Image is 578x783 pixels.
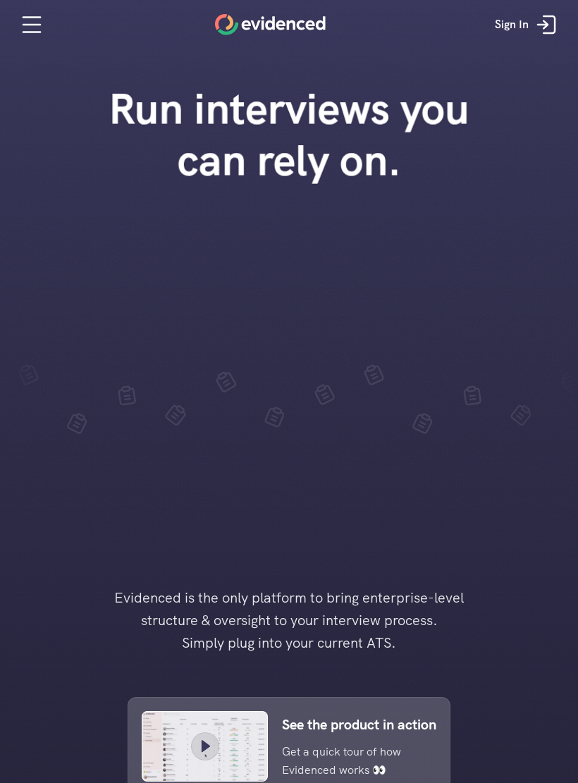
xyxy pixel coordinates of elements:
[85,83,493,186] h1: Run interviews you can rely on.
[495,16,529,34] p: Sign In
[282,713,436,736] p: See the product in action
[484,4,571,46] a: Sign In
[215,14,326,35] a: Home
[92,586,486,654] h4: Evidenced is the only platform to bring enterprise-level structure & oversight to your interview ...
[282,743,415,779] p: Get a quick tour of how Evidenced works 👀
